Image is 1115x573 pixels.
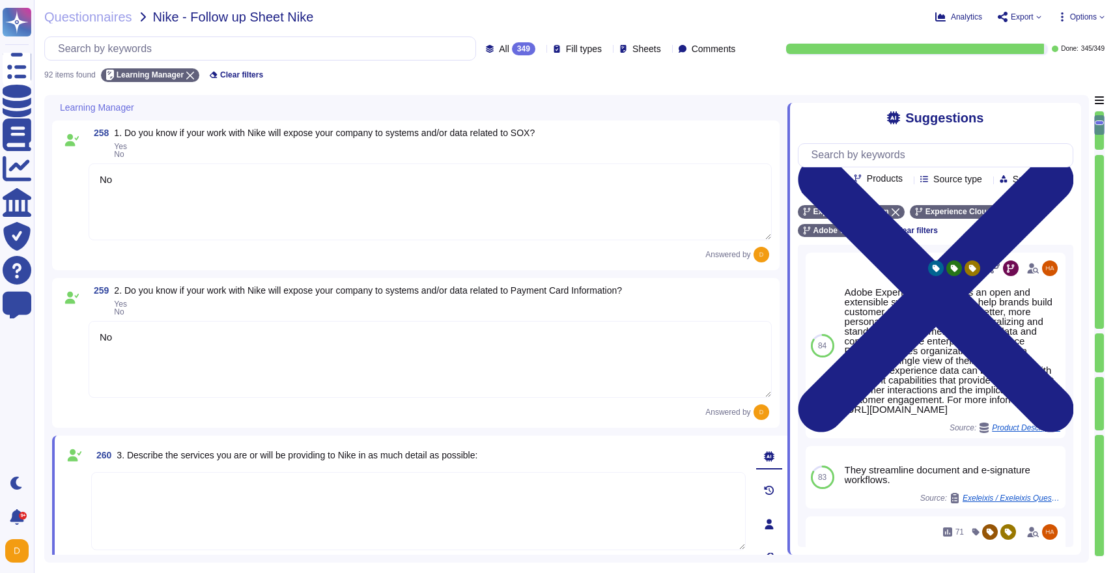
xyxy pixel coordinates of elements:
[60,103,134,112] span: Learning Manager
[955,528,964,536] span: 71
[89,286,109,295] span: 259
[705,251,750,259] span: Answered by
[920,493,1060,503] span: Source:
[1070,13,1097,21] span: Options
[754,247,769,262] img: user
[153,10,314,23] span: Nike - Follow up Sheet Nike
[951,13,982,21] span: Analytics
[499,44,509,53] span: All
[632,44,661,53] span: Sheets
[117,450,477,460] span: 3. Describe the services you are or will be providing to Nike in as much detail as possible:
[754,404,769,420] img: user
[5,539,29,563] img: user
[117,71,184,79] span: Learning Manager
[566,44,602,53] span: Fill types
[1042,524,1058,540] img: user
[818,342,826,350] span: 84
[963,494,1060,502] span: Exeleixis / Exeleixis Questionaire
[19,512,27,520] div: 9+
[51,37,475,60] input: Search by keywords
[1011,13,1034,21] span: Export
[1042,260,1058,276] img: user
[1061,46,1079,52] span: Done:
[512,42,535,55] div: 349
[705,408,750,416] span: Answered by
[91,451,111,460] span: 260
[89,163,772,240] textarea: No
[114,285,622,296] span: 2. Do you know if your work with Nike will expose your company to systems and/or data related to ...
[89,128,109,137] span: 258
[935,12,982,22] button: Analytics
[805,144,1073,167] input: Search by keywords
[692,44,736,53] span: Comments
[845,465,1060,484] div: They streamline document and e-signature workflows.
[220,71,263,79] span: Clear filters
[114,300,127,316] span: Yes No
[3,537,38,565] button: user
[44,10,132,23] span: Questionnaires
[818,473,826,481] span: 83
[89,321,772,398] textarea: No
[114,142,127,159] span: Yes No
[114,128,535,138] span: 1. Do you know if your work with Nike will expose your company to systems and/or data related to ...
[1081,46,1105,52] span: 345 / 349
[44,71,96,79] div: 92 items found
